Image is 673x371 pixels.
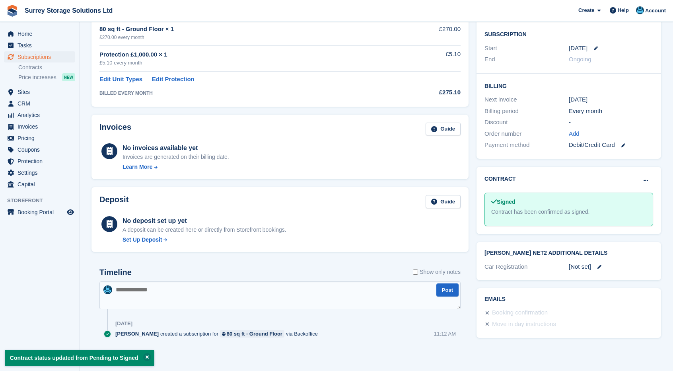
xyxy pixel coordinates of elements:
[123,143,229,153] div: No invoices available yet
[18,98,65,109] span: CRM
[7,197,79,205] span: Storefront
[578,6,594,14] span: Create
[18,86,65,98] span: Sites
[18,28,65,39] span: Home
[569,56,591,62] span: Ongoing
[426,123,461,136] a: Guide
[115,330,159,338] span: [PERSON_NAME]
[4,179,75,190] a: menu
[569,129,580,139] a: Add
[18,64,75,71] a: Contracts
[569,141,653,150] div: Debit/Credit Card
[21,4,116,17] a: Surrey Storage Solutions Ltd
[4,144,75,155] a: menu
[66,207,75,217] a: Preview store
[484,30,653,38] h2: Subscription
[99,25,394,34] div: 80 sq ft - Ground Floor × 1
[18,40,65,51] span: Tasks
[394,20,461,45] td: £270.00
[426,195,461,208] a: Guide
[62,73,75,81] div: NEW
[645,7,666,15] span: Account
[123,153,229,161] div: Invoices are generated on their billing date.
[484,44,569,53] div: Start
[484,55,569,64] div: End
[99,75,142,84] a: Edit Unit Types
[99,268,132,277] h2: Timeline
[99,50,394,59] div: Protection £1,000.00 × 1
[99,59,394,67] div: £5.10 every month
[484,262,569,271] div: Car Registration
[123,226,286,234] p: A deposit can be created here or directly from Storefront bookings.
[436,283,459,297] button: Post
[4,167,75,178] a: menu
[4,98,75,109] a: menu
[569,95,653,104] div: [DATE]
[18,73,75,82] a: Price increases NEW
[484,82,653,90] h2: Billing
[115,330,322,338] div: created a subscription for via Backoffice
[4,121,75,132] a: menu
[413,268,461,276] label: Show only notes
[4,51,75,62] a: menu
[569,118,653,127] div: -
[227,330,282,338] div: 80 sq ft - Ground Floor
[484,107,569,116] div: Billing period
[394,45,461,71] td: £5.10
[18,179,65,190] span: Capital
[18,74,56,81] span: Price increases
[484,118,569,127] div: Discount
[491,208,646,216] div: Contract has been confirmed as signed.
[492,308,548,318] div: Booking confirmation
[636,6,644,14] img: Sonny Harverson
[123,163,152,171] div: Learn More
[4,28,75,39] a: menu
[484,175,516,183] h2: Contract
[618,6,629,14] span: Help
[99,34,394,41] div: £270.00 every month
[394,88,461,97] div: £275.10
[103,285,112,294] img: Sonny Harverson
[4,109,75,121] a: menu
[6,5,18,17] img: stora-icon-8386f47178a22dfd0bd8f6a31ec36ba5ce8667c1dd55bd0f319d3a0aa187defe.svg
[18,109,65,121] span: Analytics
[18,167,65,178] span: Settings
[18,207,65,218] span: Booking Portal
[492,320,556,329] div: Move in day instructions
[569,262,653,271] div: [Not set]
[484,95,569,104] div: Next invoice
[18,133,65,144] span: Pricing
[4,156,75,167] a: menu
[123,216,286,226] div: No deposit set up yet
[123,236,162,244] div: Set Up Deposit
[484,141,569,150] div: Payment method
[18,51,65,62] span: Subscriptions
[115,320,132,327] div: [DATE]
[99,195,128,208] h2: Deposit
[569,107,653,116] div: Every month
[99,123,131,136] h2: Invoices
[123,236,286,244] a: Set Up Deposit
[4,133,75,144] a: menu
[484,129,569,139] div: Order number
[491,198,646,206] div: Signed
[4,40,75,51] a: menu
[413,268,418,276] input: Show only notes
[484,250,653,256] h2: [PERSON_NAME] Net2 Additional Details
[18,156,65,167] span: Protection
[569,44,587,53] time: 2025-09-08 00:00:00 UTC
[152,75,195,84] a: Edit Protection
[484,296,653,303] h2: Emails
[123,163,229,171] a: Learn More
[18,144,65,155] span: Coupons
[5,350,154,366] p: Contract status updated from Pending to Signed
[4,86,75,98] a: menu
[220,330,284,338] a: 80 sq ft - Ground Floor
[18,121,65,132] span: Invoices
[434,330,456,338] div: 11:12 AM
[4,207,75,218] a: menu
[99,90,394,97] div: BILLED EVERY MONTH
